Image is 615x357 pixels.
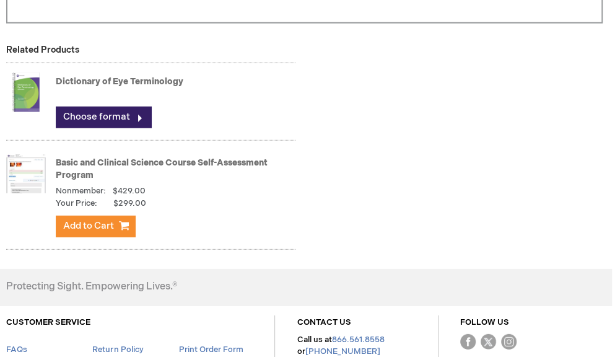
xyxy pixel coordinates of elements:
a: CUSTOMER SERVICE [6,317,90,327]
strong: Related Products [6,45,79,55]
img: Facebook [460,334,476,350]
a: Choose format [56,107,151,128]
img: Twitter [481,334,496,350]
span: Add to Cart [63,220,114,232]
span: $299.00 [99,198,146,209]
a: Return Policy [92,345,143,355]
h4: Protecting Sight. Empowering Lives.® [6,281,177,293]
span: $429.00 [113,186,146,196]
strong: Nonmember: [56,185,106,197]
img: Basic and Clinical Science Course Self-Assessment Program [6,149,46,198]
a: FOLLOW US [460,317,509,327]
a: FAQs [6,345,27,355]
a: CONTACT US [297,317,351,327]
strong: Your Price: [56,198,97,209]
img: Dictionary of Eye Terminology [6,68,46,117]
button: Add to Cart [56,216,135,237]
a: Dictionary of Eye Terminology [56,76,183,87]
a: 866.561.8558 [331,335,384,345]
a: Basic and Clinical Science Course Self-Assessment Program [56,157,268,180]
a: Print Order Form [179,345,243,355]
a: [PHONE_NUMBER] [305,346,380,356]
img: instagram [501,334,517,350]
